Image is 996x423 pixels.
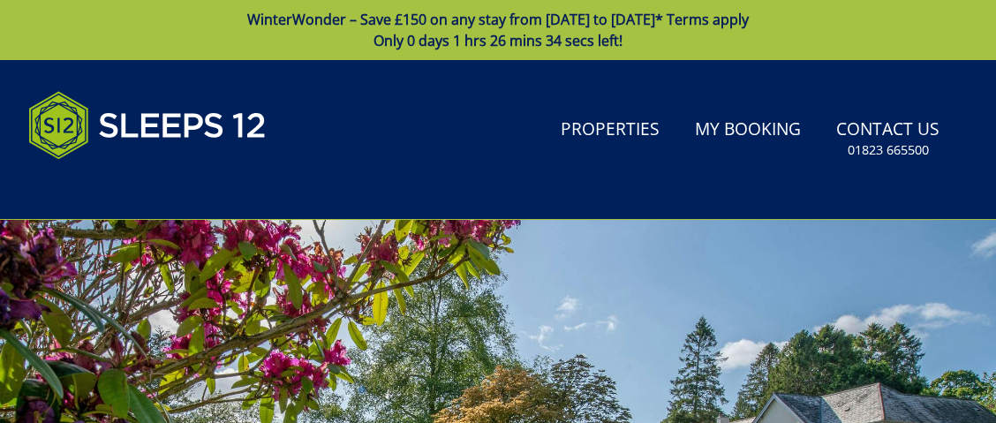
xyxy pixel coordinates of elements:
[688,110,808,150] a: My Booking
[829,110,947,168] a: Contact Us01823 665500
[848,141,929,159] small: 01823 665500
[19,180,205,195] iframe: Customer reviews powered by Trustpilot
[554,110,667,150] a: Properties
[28,81,267,170] img: Sleeps 12
[373,31,622,50] span: Only 0 days 1 hrs 26 mins 34 secs left!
